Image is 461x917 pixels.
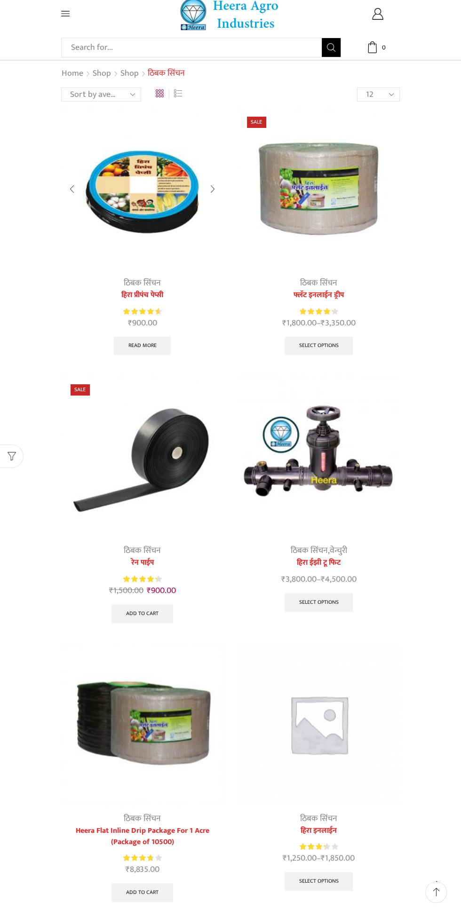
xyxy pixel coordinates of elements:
span: Sale [71,384,89,395]
img: Flat Inline [61,643,223,805]
bdi: 3,350.00 [321,316,356,330]
span: ₹ [283,851,287,865]
bdi: 900.00 [147,584,176,598]
a: Select options for “हिरा प्रीपंच पेप्सी” [114,337,171,356]
bdi: 1,250.00 [283,851,317,865]
span: ₹ [321,316,325,330]
img: Heera Rain Pipe [61,375,223,537]
bdi: 900.00 [128,316,157,330]
div: Rated 4.67 out of 5 [123,307,161,316]
span: – [238,317,400,330]
span: ₹ [126,862,130,877]
span: 0 [379,43,388,52]
a: Heera Flat Inline Drip Package For 1 Acre (Package of 10500) [61,825,223,848]
bdi: 1,800.00 [282,316,317,330]
div: Rated 3.33 out of 5 [300,842,338,852]
bdi: 8,835.00 [126,862,159,877]
button: Search button [322,38,341,57]
h1: ठिबक सिंचन [148,69,185,79]
div: Rated 3.81 out of 5 [123,853,161,863]
a: ठिबक सिंचन [291,544,328,558]
a: ठिबक सिंचन [124,276,161,290]
span: ₹ [109,584,113,598]
span: – [238,573,400,586]
a: ठिबक सिंचन [300,276,337,290]
span: ₹ [321,851,325,865]
a: हिरा इनलाईन [238,825,400,837]
a: Select options for “फ्लॅट इनलाईन ड्रीप” [285,337,353,356]
span: ₹ [128,316,132,330]
input: Search for... [66,38,322,57]
a: ठिबक सिंचन [124,812,161,826]
nav: Breadcrumb [61,68,185,80]
a: ठिबक सिंचन [300,812,337,826]
a: हिरा ईझी टू फिट [238,557,400,569]
bdi: 1,500.00 [109,584,143,598]
span: Rated out of 5 [300,842,325,852]
a: Add to cart: “Heera Flat Inline Drip Package For 1 Acre (Package of 10500)” [111,883,173,902]
span: Rated out of 5 [123,853,152,863]
a: Select options for “हिरा ईझी टू फिट” [285,593,353,612]
img: Placeholder [238,643,400,805]
bdi: 4,500.00 [321,572,357,586]
span: – [238,852,400,865]
a: वेन्चुरी [330,544,347,558]
a: हिरा प्रीपंच पेप्सी [61,290,223,301]
bdi: 1,850.00 [321,851,355,865]
a: ठिबक सिंचन [124,544,161,558]
span: ₹ [281,572,286,586]
span: ₹ [321,572,325,586]
a: Add to cart: “रेन पाईप” [111,604,173,623]
a: फ्लॅट इनलाईन ड्रीप [238,290,400,301]
span: ₹ [147,584,151,598]
div: Rated 4.40 out of 5 [123,574,161,584]
div: , [238,545,400,557]
a: रेन पाईप [61,557,223,569]
img: Heera Easy To Fit Set [238,375,400,537]
a: 0 [355,41,400,53]
img: Heera Pre Punch Pepsi [61,107,223,269]
span: Rated out of 5 [300,307,333,316]
span: ₹ [282,316,286,330]
img: Flat Inline Drip Lateral [238,107,400,269]
div: Rated 4.33 out of 5 [300,307,338,316]
a: Shop [120,68,139,80]
a: Home [61,68,84,80]
bdi: 3,800.00 [281,572,317,586]
span: Rated out of 5 [123,574,157,584]
span: Sale [247,117,266,127]
a: Select options for “हिरा इनलाईन” [285,872,353,891]
select: Shop order [61,87,141,102]
a: Shop [92,68,111,80]
span: Rated out of 5 [123,307,159,316]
